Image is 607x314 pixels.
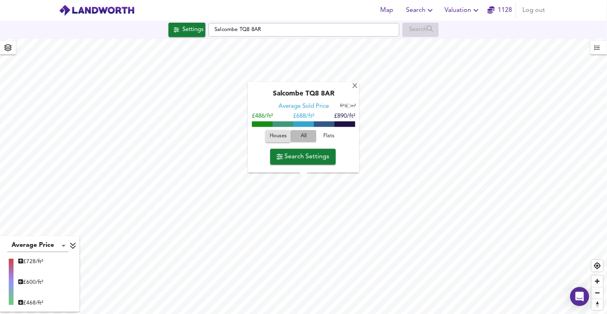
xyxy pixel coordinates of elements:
button: Settings [168,23,205,37]
button: Find my location [592,260,603,271]
div: Average Sold Price [278,103,329,111]
button: Houses [265,130,291,143]
div: Salcombe TQ8 8AR [252,90,355,103]
button: Search Settings [270,149,336,165]
span: Houses [269,132,287,141]
span: Flats [318,132,340,141]
button: Flats [316,130,342,143]
span: Log out [522,5,545,16]
a: 1128 [487,5,512,16]
div: X [352,83,358,90]
span: £486/ft² [252,114,273,120]
span: Valuation [445,5,481,16]
button: 1128 [487,2,512,18]
div: Settings [182,25,203,35]
span: ft² [340,104,344,109]
span: Map [377,5,396,16]
span: Search Settings [276,151,329,162]
button: Reset bearing to north [592,298,603,310]
span: All [293,132,314,141]
div: Enable a Source before running a Search [402,23,439,37]
div: Open Intercom Messenger [570,287,589,306]
span: Reset bearing to north [592,299,603,310]
button: Map [374,2,400,18]
div: £ 468/ft² [18,299,43,307]
span: m² [351,104,356,109]
button: All [291,130,316,143]
span: Search [406,5,435,16]
button: Valuation [441,2,484,18]
button: Search [403,2,438,18]
span: £ 688/ft² [293,114,314,120]
div: Click to configure Search Settings [168,23,205,37]
button: Zoom out [592,287,603,298]
img: logo [59,4,135,16]
div: Average Price [7,239,68,252]
span: £890/ft² [334,114,355,120]
div: £ 600/ft² [18,278,43,286]
button: Zoom in [592,275,603,287]
button: Log out [519,2,548,18]
input: Enter a location... [209,23,399,37]
div: £ 728/ft² [18,258,43,266]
